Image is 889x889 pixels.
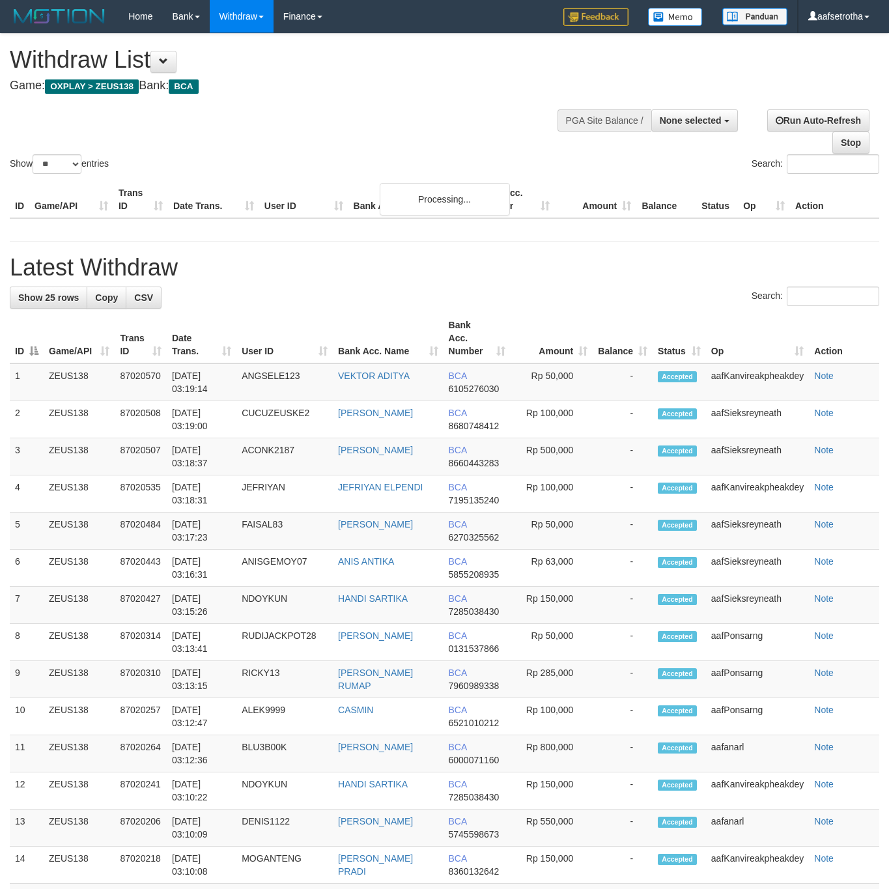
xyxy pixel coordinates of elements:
td: [DATE] 03:12:47 [167,698,236,735]
td: 87020443 [115,550,167,587]
td: ZEUS138 [44,401,115,438]
td: aafSieksreyneath [706,587,809,624]
th: Balance [636,181,696,218]
td: aafKanvireakpheakdey [706,772,809,810]
td: NDOYKUN [236,772,333,810]
span: Copy 7195135240 to clipboard [449,495,500,505]
td: - [593,698,653,735]
td: ZEUS138 [44,363,115,401]
td: - [593,772,653,810]
td: ACONK2187 [236,438,333,475]
select: Showentries [33,154,81,174]
td: DENIS1122 [236,810,333,847]
a: Run Auto-Refresh [767,109,869,132]
span: BCA [169,79,198,94]
th: User ID [259,181,348,218]
span: Accepted [658,520,697,531]
a: [PERSON_NAME] [338,630,413,641]
td: 4 [10,475,44,513]
a: Note [814,408,834,418]
td: MOGANTENG [236,847,333,884]
td: ZEUS138 [44,661,115,698]
th: Amount [555,181,636,218]
a: Stop [832,132,869,154]
a: [PERSON_NAME] [338,408,413,418]
td: - [593,475,653,513]
td: Rp 500,000 [511,438,593,475]
img: Button%20Memo.svg [648,8,703,26]
td: ANISGEMOY07 [236,550,333,587]
span: Copy 6105276030 to clipboard [449,384,500,394]
th: Trans ID: activate to sort column ascending [115,313,167,363]
span: BCA [449,630,467,641]
th: Op: activate to sort column ascending [706,313,809,363]
td: 87020314 [115,624,167,661]
td: 7 [10,587,44,624]
td: - [593,810,653,847]
a: [PERSON_NAME] [338,519,413,529]
td: - [593,661,653,698]
td: 87020264 [115,735,167,772]
th: Bank Acc. Name: activate to sort column ascending [333,313,443,363]
a: Show 25 rows [10,287,87,309]
a: [PERSON_NAME] RUMAP [338,668,413,691]
td: - [593,550,653,587]
a: Note [814,519,834,529]
span: Copy 5855208935 to clipboard [449,569,500,580]
td: 8 [10,624,44,661]
td: aafKanvireakpheakdey [706,363,809,401]
span: Copy 6270325562 to clipboard [449,532,500,543]
th: Date Trans.: activate to sort column ascending [167,313,236,363]
span: Copy 6521010212 to clipboard [449,718,500,728]
span: BCA [449,482,467,492]
th: Date Trans. [168,181,259,218]
td: aafanarl [706,810,809,847]
td: [DATE] 03:19:14 [167,363,236,401]
td: 87020507 [115,438,167,475]
td: [DATE] 03:10:22 [167,772,236,810]
td: ZEUS138 [44,624,115,661]
th: Trans ID [113,181,168,218]
td: 6 [10,550,44,587]
td: 87020508 [115,401,167,438]
td: - [593,363,653,401]
td: [DATE] 03:17:23 [167,513,236,550]
td: ZEUS138 [44,735,115,772]
input: Search: [787,154,879,174]
td: 87020257 [115,698,167,735]
span: BCA [449,742,467,752]
td: 13 [10,810,44,847]
td: 87020241 [115,772,167,810]
h4: Game: Bank: [10,79,580,92]
a: Note [814,445,834,455]
td: ZEUS138 [44,550,115,587]
span: Accepted [658,371,697,382]
span: Copy 7285038430 to clipboard [449,792,500,802]
img: MOTION_logo.png [10,7,109,26]
td: aafSieksreyneath [706,513,809,550]
span: BCA [449,853,467,864]
a: Note [814,482,834,492]
td: [DATE] 03:10:08 [167,847,236,884]
div: PGA Site Balance / [557,109,651,132]
td: ZEUS138 [44,772,115,810]
a: Note [814,668,834,678]
a: Copy [87,287,126,309]
a: [PERSON_NAME] [338,742,413,752]
a: Note [814,593,834,604]
td: 87020570 [115,363,167,401]
td: ZEUS138 [44,810,115,847]
td: [DATE] 03:13:41 [167,624,236,661]
td: aafanarl [706,735,809,772]
td: ZEUS138 [44,438,115,475]
th: Bank Acc. Number [473,181,555,218]
td: aafSieksreyneath [706,401,809,438]
a: Note [814,816,834,826]
span: None selected [660,115,722,126]
span: BCA [449,816,467,826]
input: Search: [787,287,879,306]
label: Search: [752,154,879,174]
button: None selected [651,109,738,132]
td: Rp 50,000 [511,624,593,661]
th: Amount: activate to sort column ascending [511,313,593,363]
